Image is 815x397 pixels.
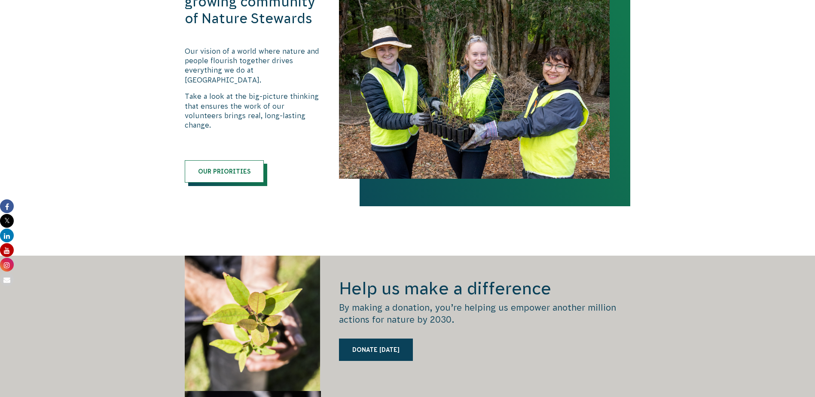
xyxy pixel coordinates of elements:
[185,46,321,85] p: Our vision of a world where nature and people flourish together drives everything we do at [GEOGR...
[339,277,630,299] h2: Help us make a difference
[185,160,264,183] a: Our priorities
[339,302,630,326] p: By making a donation, you’re helping us empower another million actions for nature by 2030.
[339,339,413,361] a: Donate [DATE]
[185,92,321,130] p: Take a look at the big-picture thinking that ensures the work of our volunteers brings real, long...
